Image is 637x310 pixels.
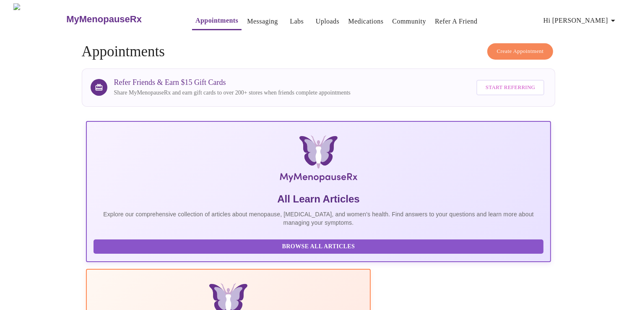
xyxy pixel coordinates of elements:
h3: MyMenopauseRx [66,14,142,25]
a: Messaging [247,16,278,27]
a: Uploads [316,16,340,27]
button: Community [389,13,429,30]
span: Hi [PERSON_NAME] [543,15,618,26]
span: Browse All Articles [102,242,536,252]
p: Share MyMenopauseRx and earn gift cards to over 200+ stores when friends complete appointments [114,89,351,97]
button: Hi [PERSON_NAME] [540,12,621,29]
img: MyMenopauseRx Logo [13,3,65,35]
button: Labs [283,13,310,30]
img: MyMenopauseRx Logo [163,135,473,186]
a: Refer a Friend [435,16,478,27]
button: Browse All Articles [94,239,544,254]
button: Create Appointment [487,43,554,60]
button: Messaging [244,13,281,30]
button: Appointments [192,12,242,30]
span: Create Appointment [497,47,544,56]
button: Refer a Friend [432,13,481,30]
a: MyMenopauseRx [65,5,175,34]
button: Uploads [312,13,343,30]
button: Medications [345,13,387,30]
a: Start Referring [474,76,546,100]
a: Browse All Articles [94,242,546,250]
h5: All Learn Articles [94,192,544,206]
a: Labs [290,16,304,27]
a: Community [392,16,426,27]
h4: Appointments [82,43,556,60]
a: Medications [348,16,383,27]
button: Start Referring [476,80,544,95]
span: Start Referring [486,83,535,92]
h3: Refer Friends & Earn $15 Gift Cards [114,78,351,87]
a: Appointments [195,15,238,26]
p: Explore our comprehensive collection of articles about menopause, [MEDICAL_DATA], and women's hea... [94,210,544,227]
